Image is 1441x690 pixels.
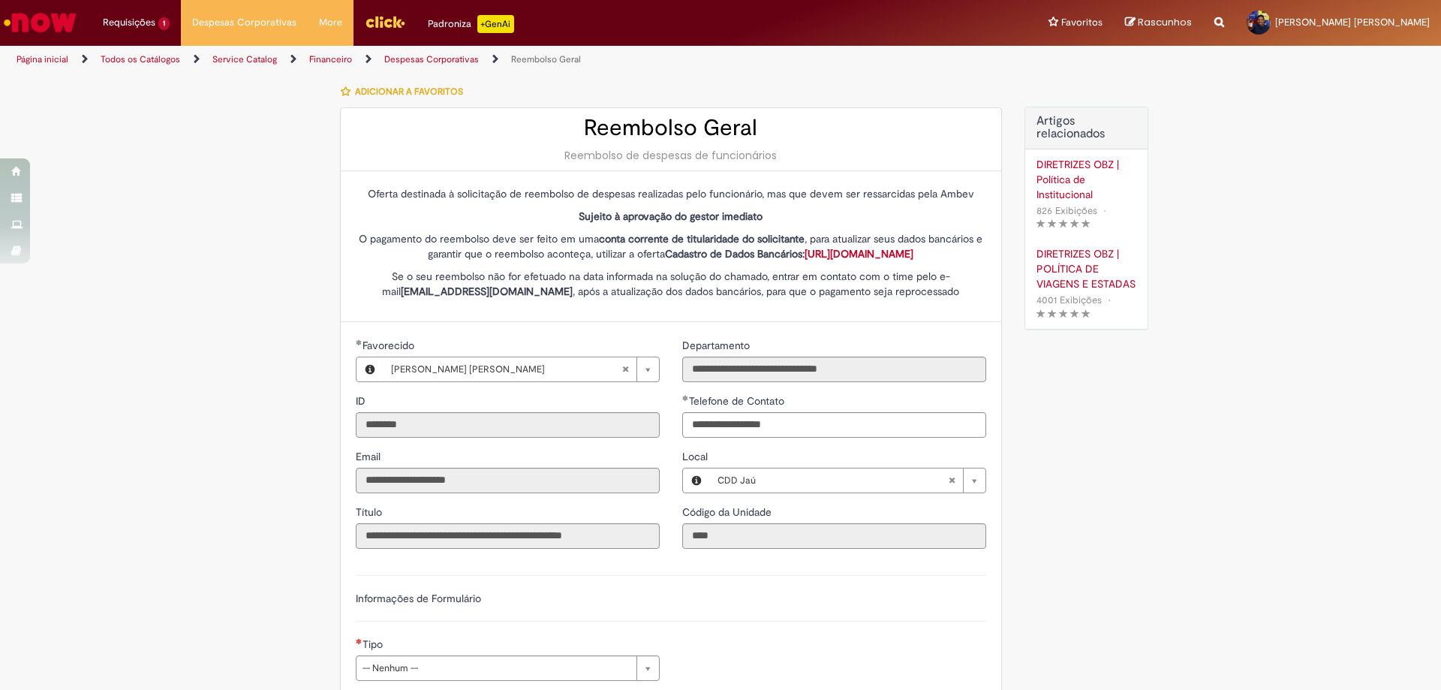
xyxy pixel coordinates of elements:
[356,339,363,345] span: Obrigatório Preenchido
[11,46,949,74] ul: Trilhas de página
[309,53,352,65] a: Financeiro
[710,469,985,493] a: CDD JaúLimpar campo Local
[511,53,581,65] a: Reembolso Geral
[391,357,621,381] span: [PERSON_NAME] [PERSON_NAME]
[1125,16,1192,30] a: Rascunhos
[599,232,805,246] strong: conta corrente de titularidade do solicitante
[1036,294,1102,306] span: 4001 Exibições
[356,393,369,408] label: Somente leitura - ID
[384,357,659,381] a: [PERSON_NAME] [PERSON_NAME]Limpar campo Favorecido
[363,339,417,352] span: Necessários - Favorecido
[1036,115,1136,141] h3: Artigos relacionados
[477,15,514,33] p: +GenAi
[356,116,986,140] h2: Reembolso Geral
[682,523,986,549] input: Código da Unidade
[1036,204,1097,217] span: 826 Exibições
[103,15,155,30] span: Requisições
[717,469,948,493] span: CDD Jaú
[356,186,986,201] p: Oferta destinada à solicitação de reembolso de despesas realizadas pelo funcionário, mas que deve...
[1275,16,1430,29] span: [PERSON_NAME] [PERSON_NAME]
[1036,157,1136,202] a: DIRETRIZES OBZ | Política de Institucional
[682,395,689,401] span: Obrigatório Preenchido
[940,469,963,493] abbr: Limpar campo Local
[356,505,385,520] label: Somente leitura - Título
[356,450,384,463] span: Somente leitura - Email
[356,523,660,549] input: Título
[682,412,986,438] input: Telefone de Contato
[614,357,636,381] abbr: Limpar campo Favorecido
[665,247,913,261] strong: Cadastro de Dados Bancários:
[401,285,573,298] strong: [EMAIL_ADDRESS][DOMAIN_NAME]
[683,469,710,493] button: Local, Visualizar este registro CDD Jaú
[355,86,463,98] span: Adicionar a Favoritos
[682,357,986,382] input: Departamento
[1138,15,1192,29] span: Rascunhos
[1036,246,1136,291] a: DIRETRIZES OBZ | POLÍTICA DE VIAGENS E ESTADAS
[356,357,384,381] button: Favorecido, Visualizar este registro Anderson Roberto Candido de Oliveira
[356,412,660,438] input: ID
[579,209,763,223] strong: Sujeito à aprovação do gestor imediato
[2,8,79,38] img: ServiceNow
[356,148,986,163] div: Reembolso de despesas de funcionários
[428,15,514,33] div: Padroniza
[682,505,775,520] label: Somente leitura - Código da Unidade
[1061,15,1103,30] span: Favoritos
[682,450,711,463] span: Local
[356,592,481,605] label: Informações de Formulário
[365,11,405,33] img: click_logo_yellow_360x200.png
[1105,290,1114,310] span: •
[1100,200,1109,221] span: •
[101,53,180,65] a: Todos os Catálogos
[356,269,986,299] p: Se o seu reembolso não for efetuado na data informada na solução do chamado, entrar em contato co...
[356,505,385,519] span: Somente leitura - Título
[192,15,296,30] span: Despesas Corporativas
[682,338,753,353] label: Somente leitura - Departamento
[682,505,775,519] span: Somente leitura - Código da Unidade
[356,394,369,408] span: Somente leitura - ID
[356,231,986,261] p: O pagamento do reembolso deve ser feito em uma , para atualizar seus dados bancários e garantir q...
[356,468,660,493] input: Email
[363,637,386,651] span: Tipo
[689,394,787,408] span: Telefone de Contato
[805,247,913,261] a: [URL][DOMAIN_NAME]
[340,76,471,107] button: Adicionar a Favoritos
[384,53,479,65] a: Despesas Corporativas
[363,656,629,680] span: -- Nenhum --
[158,17,170,30] span: 1
[319,15,342,30] span: More
[212,53,277,65] a: Service Catalog
[17,53,68,65] a: Página inicial
[682,339,753,352] span: Somente leitura - Departamento
[356,449,384,464] label: Somente leitura - Email
[356,638,363,644] span: Necessários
